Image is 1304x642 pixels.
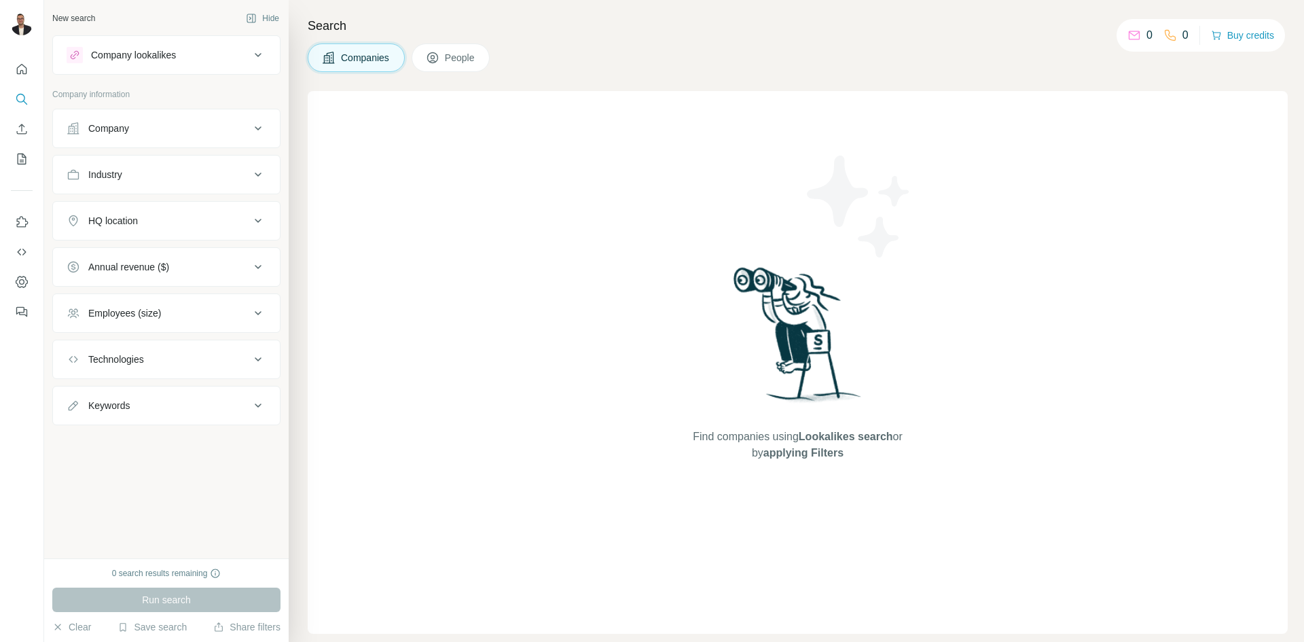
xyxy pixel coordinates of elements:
[53,251,280,283] button: Annual revenue ($)
[11,270,33,294] button: Dashboard
[88,353,144,366] div: Technologies
[53,204,280,237] button: HQ location
[88,399,130,412] div: Keywords
[117,620,187,634] button: Save search
[11,300,33,324] button: Feedback
[53,297,280,329] button: Employees (size)
[11,57,33,82] button: Quick start
[689,429,906,461] span: Find companies using or by
[53,389,280,422] button: Keywords
[445,51,476,65] span: People
[53,112,280,145] button: Company
[88,168,122,181] div: Industry
[763,447,844,459] span: applying Filters
[11,210,33,234] button: Use Surfe on LinkedIn
[52,88,280,101] p: Company information
[11,240,33,264] button: Use Surfe API
[11,147,33,171] button: My lists
[1211,26,1274,45] button: Buy credits
[91,48,176,62] div: Company lookalikes
[308,16,1288,35] h4: Search
[798,145,920,268] img: Surfe Illustration - Stars
[11,14,33,35] img: Avatar
[799,431,893,442] span: Lookalikes search
[52,12,95,24] div: New search
[11,117,33,141] button: Enrich CSV
[727,264,869,415] img: Surfe Illustration - Woman searching with binoculars
[88,306,161,320] div: Employees (size)
[11,87,33,111] button: Search
[112,567,221,579] div: 0 search results remaining
[1146,27,1153,43] p: 0
[1182,27,1189,43] p: 0
[88,260,169,274] div: Annual revenue ($)
[88,214,138,228] div: HQ location
[236,8,289,29] button: Hide
[53,343,280,376] button: Technologies
[213,620,280,634] button: Share filters
[341,51,391,65] span: Companies
[53,158,280,191] button: Industry
[88,122,129,135] div: Company
[52,620,91,634] button: Clear
[53,39,280,71] button: Company lookalikes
